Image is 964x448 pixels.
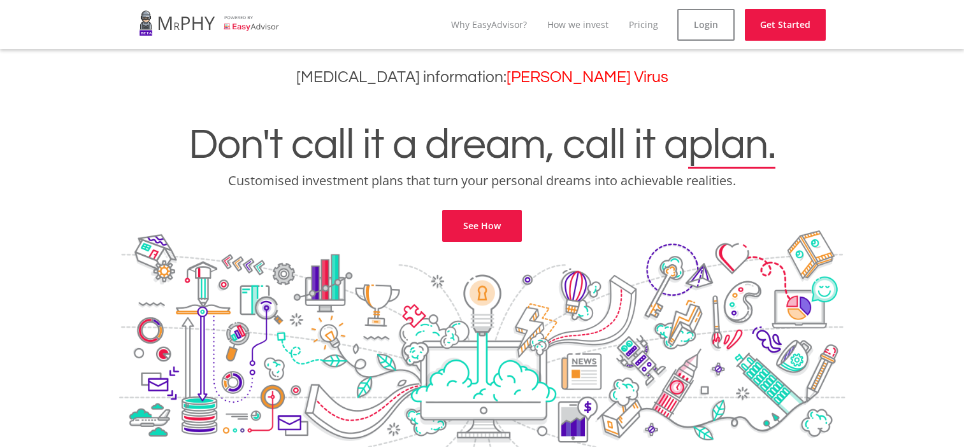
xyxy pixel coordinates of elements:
[10,123,954,167] h1: Don't call it a dream, call it a
[547,18,608,31] a: How we invest
[451,18,527,31] a: Why EasyAdvisor?
[507,69,668,85] a: [PERSON_NAME] Virus
[629,18,658,31] a: Pricing
[442,210,522,242] a: See How
[688,123,775,167] span: plan.
[10,68,954,87] h3: [MEDICAL_DATA] information:
[745,9,826,41] a: Get Started
[677,9,735,41] a: Login
[10,172,954,190] p: Customised investment plans that turn your personal dreams into achievable realities.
